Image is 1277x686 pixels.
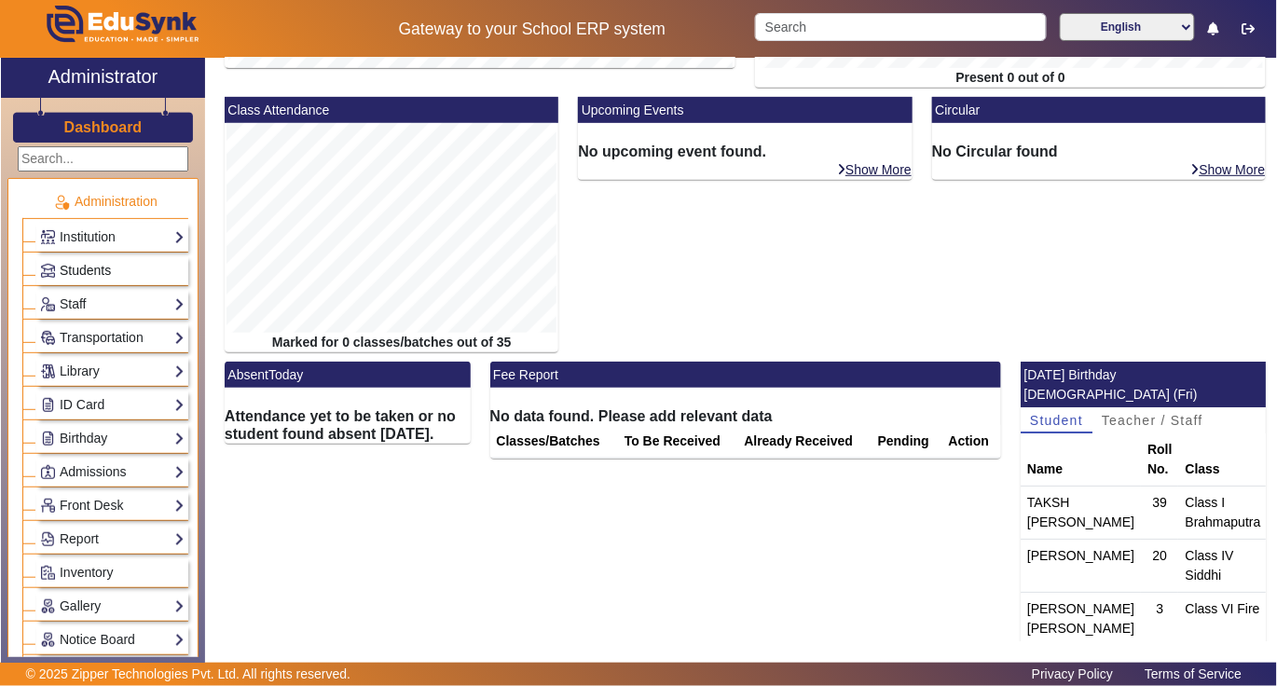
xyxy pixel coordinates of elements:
[330,20,735,39] h5: Gateway to your School ERP system
[18,146,188,171] input: Search...
[225,97,559,123] mat-card-header: Class Attendance
[63,117,144,137] a: Dashboard
[41,566,55,580] img: Inventory.png
[40,260,185,281] a: Students
[22,192,188,212] p: Administration
[1021,540,1141,593] td: [PERSON_NAME]
[48,65,158,88] h2: Administrator
[225,333,559,352] div: Marked for 0 classes/batches out of 35
[1030,414,1083,427] span: Student
[60,565,114,580] span: Inventory
[1021,487,1141,540] td: TAKSH [PERSON_NAME]
[490,425,618,459] th: Classes/Batches
[836,161,913,178] a: Show More
[1141,433,1178,487] th: Roll No.
[64,118,143,136] h3: Dashboard
[1178,593,1267,646] td: Class VI Fire
[1178,433,1267,487] th: Class
[1135,662,1251,686] a: Terms of Service
[1102,414,1203,427] span: Teacher / Staff
[932,97,1267,123] mat-card-header: Circular
[618,425,738,459] th: To Be Received
[1023,662,1122,686] a: Privacy Policy
[41,264,55,278] img: Students.png
[1178,487,1267,540] td: Class I Brahmaputra
[578,97,913,123] mat-card-header: Upcoming Events
[755,13,1047,41] input: Search
[1021,362,1267,407] mat-card-header: [DATE] Birthday [DEMOGRAPHIC_DATA] (Fri)
[225,362,471,388] mat-card-header: AbsentToday
[1141,487,1178,540] td: 39
[490,362,1001,388] mat-card-header: Fee Report
[1021,433,1141,487] th: Name
[1178,540,1267,593] td: Class IV Siddhi
[932,143,1267,160] h6: No Circular found
[490,407,1001,425] h6: No data found. Please add relevant data
[225,407,471,443] h6: Attendance yet to be taken or no student found absent [DATE].
[1021,593,1141,646] td: [PERSON_NAME] [PERSON_NAME]
[1141,593,1178,646] td: 3
[737,425,871,459] th: Already Received
[60,263,111,278] span: Students
[755,68,1266,88] div: Present 0 out of 0
[26,665,351,684] p: © 2025 Zipper Technologies Pvt. Ltd. All rights reserved.
[1,58,205,98] a: Administrator
[578,143,913,160] h6: No upcoming event found.
[1141,540,1178,593] td: 20
[53,194,70,211] img: Administration.png
[942,425,1001,459] th: Action
[872,425,942,459] th: Pending
[40,562,185,583] a: Inventory
[1190,161,1267,178] a: Show More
